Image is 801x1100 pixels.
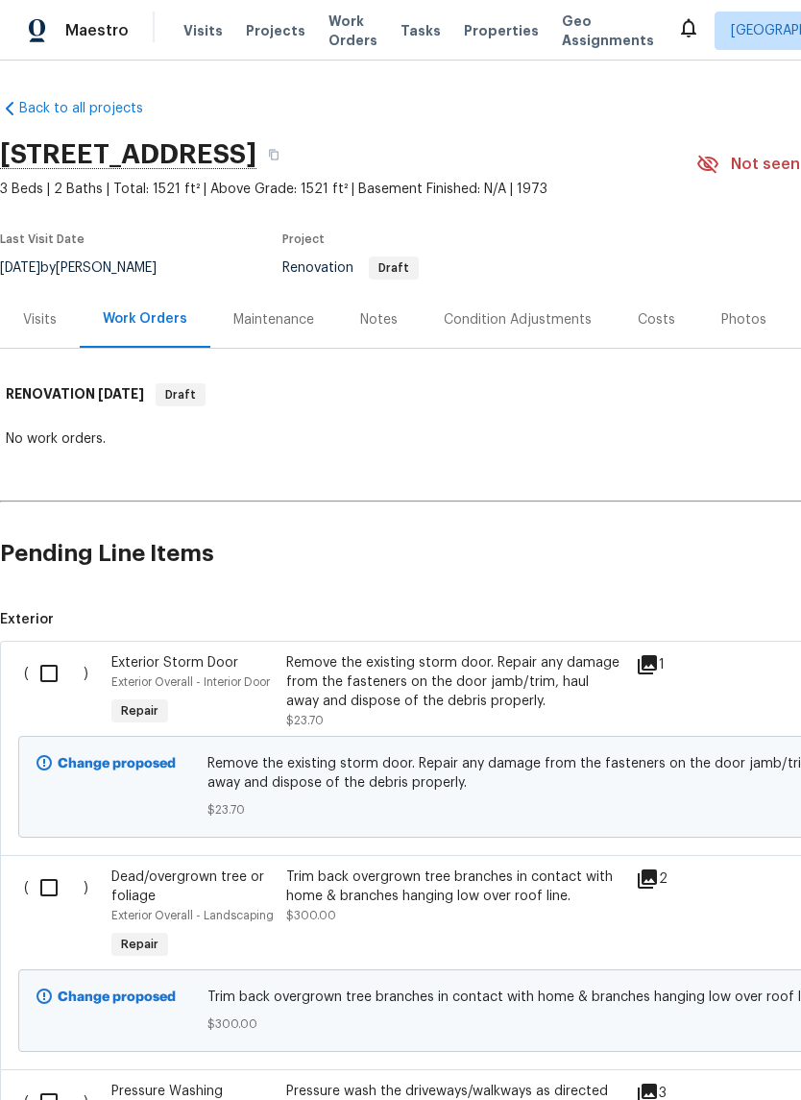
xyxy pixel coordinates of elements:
b: Change proposed [58,990,176,1004]
span: Draft [158,385,204,404]
span: [DATE] [98,387,144,401]
div: ( ) [18,862,106,969]
span: Renovation [282,261,419,275]
span: Maestro [65,21,129,40]
span: $23.70 [286,715,324,726]
div: Maintenance [233,310,314,330]
div: Visits [23,310,57,330]
span: Properties [464,21,539,40]
span: $300.00 [286,910,336,921]
h6: RENOVATION [6,383,144,406]
span: Work Orders [328,12,377,50]
span: Exterior Storm Door [111,656,238,670]
div: 2 [636,868,712,891]
div: Remove the existing storm door. Repair any damage from the fasteners on the door jamb/trim, haul ... [286,653,624,711]
div: Photos [721,310,766,330]
div: Trim back overgrown tree branches in contact with home & branches hanging low over roof line. [286,868,624,906]
b: Change proposed [58,757,176,770]
span: Projects [246,21,305,40]
div: Work Orders [103,309,187,329]
span: Project [282,233,325,245]
span: Geo Assignments [562,12,654,50]
span: Exterior Overall - Interior Door [111,676,270,688]
span: Repair [113,701,166,721]
span: Exterior Overall - Landscaping [111,910,274,921]
span: Tasks [400,24,441,37]
div: Costs [638,310,675,330]
div: ( ) [18,648,106,736]
span: Draft [371,262,417,274]
span: Pressure Washing [111,1085,223,1098]
button: Copy Address [256,137,291,172]
div: Condition Adjustments [444,310,592,330]
span: Dead/overgrown tree or foliage [111,870,264,903]
div: 1 [636,653,712,676]
span: Visits [183,21,223,40]
div: Notes [360,310,398,330]
span: Repair [113,935,166,954]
